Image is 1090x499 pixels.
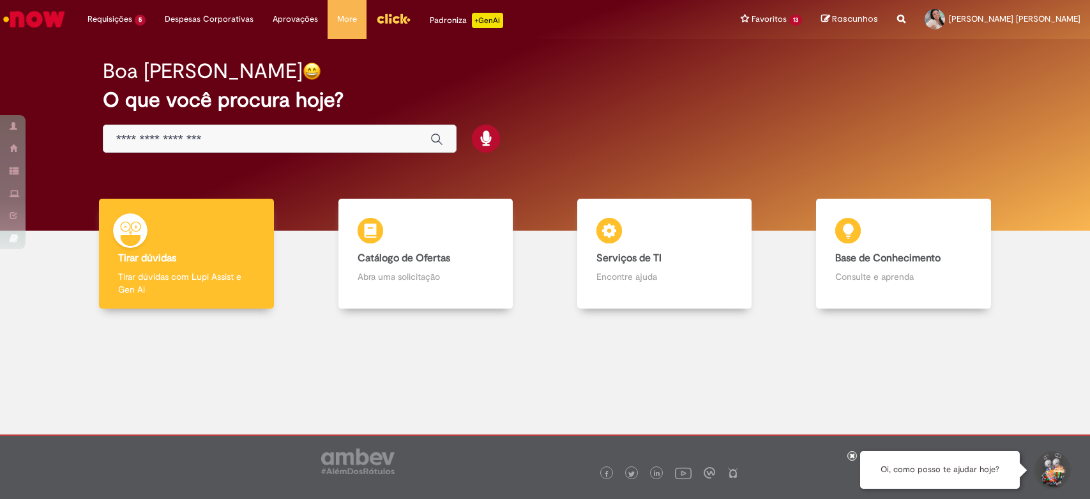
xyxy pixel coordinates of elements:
[67,199,306,309] a: Tirar dúvidas Tirar dúvidas com Lupi Assist e Gen Ai
[821,13,878,26] a: Rascunhos
[358,270,494,283] p: Abra uma solicitação
[103,89,987,111] h2: O que você procura hoje?
[860,451,1020,489] div: Oi, como posso te ajudar hoje?
[376,9,411,28] img: click_logo_yellow_360x200.png
[273,13,318,26] span: Aprovações
[654,470,660,478] img: logo_footer_linkedin.png
[752,13,787,26] span: Favoritos
[784,199,1023,309] a: Base de Conhecimento Consulte e aprenda
[675,464,692,481] img: logo_footer_youtube.png
[103,60,303,82] h2: Boa [PERSON_NAME]
[118,252,176,265] b: Tirar dúvidas
[321,449,395,474] img: logo_footer_ambev_rotulo_gray.png
[303,62,321,81] img: happy-face.png
[596,252,662,265] b: Serviços de TI
[789,15,802,26] span: 13
[430,13,503,28] div: Padroniza
[165,13,254,26] span: Despesas Corporativas
[835,252,941,265] b: Base de Conhecimento
[628,471,635,477] img: logo_footer_twitter.png
[337,13,357,26] span: More
[306,199,545,309] a: Catálogo de Ofertas Abra uma solicitação
[603,471,610,477] img: logo_footer_facebook.png
[135,15,146,26] span: 5
[835,270,971,283] p: Consulte e aprenda
[472,13,503,28] p: +GenAi
[704,467,715,479] img: logo_footer_workplace.png
[727,467,739,479] img: logo_footer_naosei.png
[1,6,67,32] img: ServiceNow
[949,13,1080,24] span: [PERSON_NAME] [PERSON_NAME]
[545,199,784,309] a: Serviços de TI Encontre ajuda
[832,13,878,25] span: Rascunhos
[87,13,132,26] span: Requisições
[1033,451,1071,489] button: Iniciar Conversa de Suporte
[118,270,254,296] p: Tirar dúvidas com Lupi Assist e Gen Ai
[358,252,450,265] b: Catálogo de Ofertas
[596,270,732,283] p: Encontre ajuda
